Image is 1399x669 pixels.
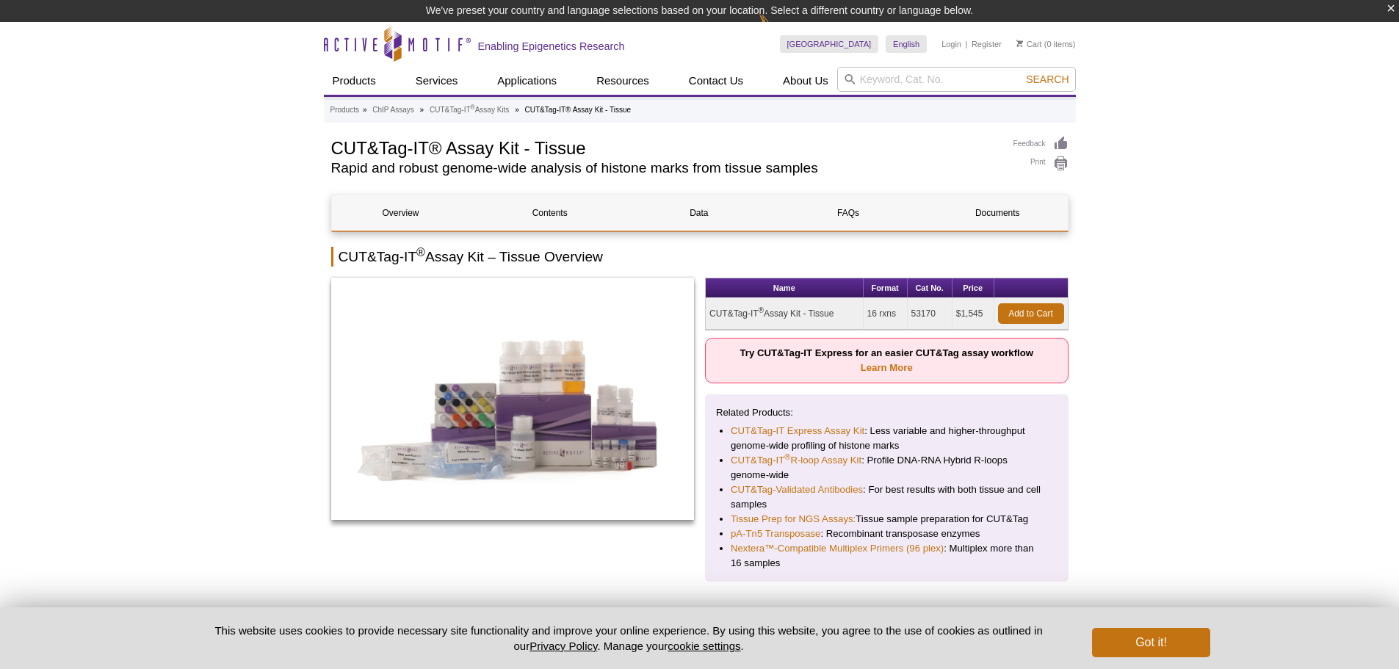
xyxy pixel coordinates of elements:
a: Applications [488,67,565,95]
a: Print [1013,156,1069,172]
a: Tissue Prep for NGS Assays: [731,512,856,527]
td: 53170 [908,298,952,330]
a: Login [941,39,961,49]
li: | [966,35,968,53]
a: pA-Tn5 Transposase [731,527,820,541]
a: CUT&Tag-IT®Assay Kits [430,104,509,117]
sup: ® [759,306,764,314]
strong: Try CUT&Tag-IT Express for an easier CUT&Tag assay workflow [740,347,1033,373]
a: Products [330,104,359,117]
li: : Profile DNA-RNA Hybrid R-loops genome-wide [731,453,1043,482]
th: Format [864,278,908,298]
li: CUT&Tag-IT® Assay Kit - Tissue [524,106,631,114]
a: About Us [774,67,837,95]
a: Contact Us [680,67,752,95]
li: » [515,106,519,114]
li: » [420,106,424,114]
img: Change Here [759,11,798,46]
td: 16 rxns [864,298,908,330]
a: Contents [481,195,619,231]
h2: CUT&Tag-IT Assay Kit – Tissue Overview [331,247,1069,267]
li: (0 items) [1016,35,1076,53]
img: Your Cart [1016,40,1023,47]
span: Search [1026,73,1069,85]
a: Cart [1016,39,1042,49]
button: Got it! [1092,628,1210,657]
a: Add to Cart [998,303,1064,324]
input: Keyword, Cat. No. [837,67,1076,92]
li: : Recombinant transposase enzymes [731,527,1043,541]
a: Privacy Policy [529,640,597,652]
sup: ® [784,452,790,461]
td: $1,545 [952,298,994,330]
li: : Multiplex more than 16 samples [731,541,1043,571]
a: CUT&Tag-IT®R-loop Assay Kit [731,453,861,468]
img: CUT&Tag-IT Assay Kit - Tissue [331,278,695,520]
h2: Rapid and robust genome-wide analysis of histone marks from tissue samples [331,162,999,175]
a: CUT&Tag-IT Express Assay Kit [731,424,864,438]
li: : Less variable and higher-throughput genome-wide profiling of histone marks [731,424,1043,453]
a: Data [630,195,768,231]
li: : For best results with both tissue and cell samples [731,482,1043,512]
th: Name [706,278,864,298]
a: FAQs [779,195,917,231]
a: Learn More [861,362,913,373]
a: CUT&Tag-Validated Antibodies [731,482,863,497]
a: Products [324,67,385,95]
sup: ® [471,104,475,111]
p: Related Products: [716,405,1058,420]
a: ChIP Assays [372,104,414,117]
button: cookie settings [668,640,740,652]
a: Feedback [1013,136,1069,152]
a: Nextera™-Compatible Multiplex Primers (96 plex) [731,541,944,556]
td: CUT&Tag-IT Assay Kit - Tissue [706,298,864,330]
a: English [886,35,927,53]
a: Documents [928,195,1066,231]
button: Search [1022,73,1073,86]
h2: Enabling Epigenetics Research [478,40,625,53]
th: Cat No. [908,278,952,298]
a: Overview [332,195,470,231]
sup: ® [416,246,425,258]
a: [GEOGRAPHIC_DATA] [780,35,879,53]
th: Price [952,278,994,298]
a: Resources [588,67,658,95]
p: This website uses cookies to provide necessary site functionality and improve your online experie... [189,623,1069,654]
a: Register [972,39,1002,49]
h1: CUT&Tag-IT® Assay Kit - Tissue [331,136,999,158]
a: Services [407,67,467,95]
li: » [363,106,367,114]
li: Tissue sample preparation for CUT&Tag [731,512,1043,527]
